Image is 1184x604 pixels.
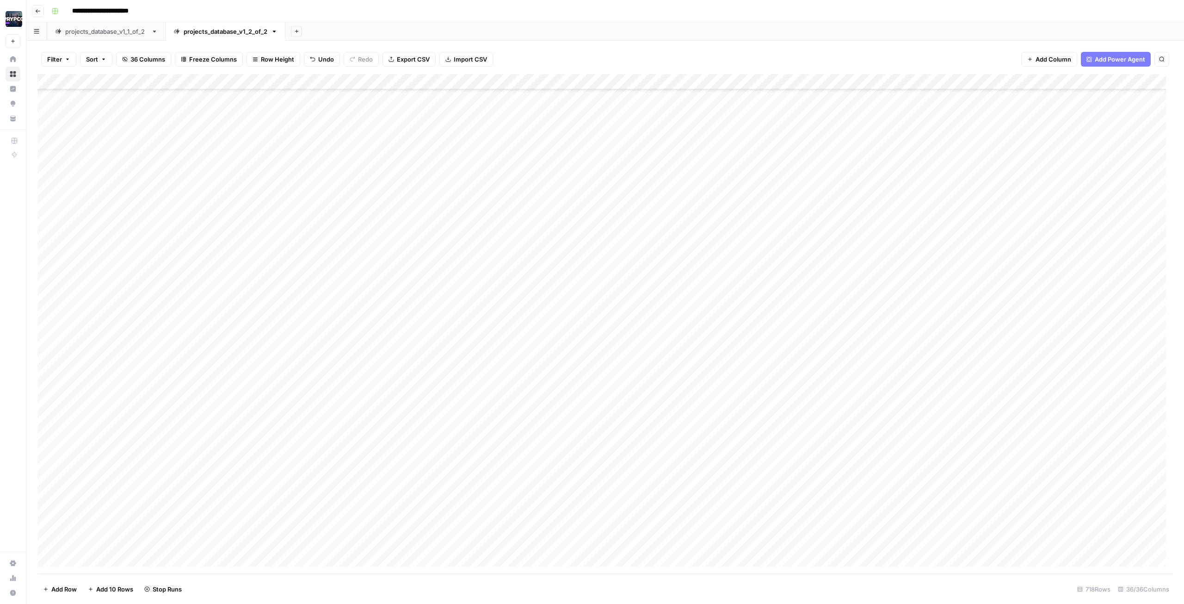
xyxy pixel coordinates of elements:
button: Stop Runs [139,582,187,597]
span: Sort [86,55,98,64]
a: Your Data [6,111,20,126]
a: Opportunities [6,96,20,111]
button: Row Height [247,52,300,67]
div: 718 Rows [1073,582,1114,597]
button: Freeze Columns [175,52,243,67]
button: Import CSV [439,52,493,67]
div: projects_database_v1_2_of_2 [184,27,267,36]
span: Freeze Columns [189,55,237,64]
a: projects_database_v1_1_of_2 [47,22,166,41]
a: Settings [6,556,20,571]
a: Browse [6,67,20,81]
div: projects_database_v1_1_of_2 [65,27,148,36]
span: Stop Runs [153,585,182,594]
span: Redo [358,55,373,64]
div: 36/36 Columns [1114,582,1173,597]
button: Undo [304,52,340,67]
span: 36 Columns [130,55,165,64]
button: Add Row [37,582,82,597]
span: Add Power Agent [1095,55,1145,64]
img: PRYPCO One Logo [6,11,22,27]
button: Redo [344,52,379,67]
button: Filter [41,52,76,67]
a: Usage [6,571,20,585]
button: Sort [80,52,112,67]
a: Home [6,52,20,67]
button: Add 10 Rows [82,582,139,597]
span: Undo [318,55,334,64]
a: projects_database_v1_2_of_2 [166,22,285,41]
span: Import CSV [454,55,487,64]
span: Filter [47,55,62,64]
span: Row Height [261,55,294,64]
span: Export CSV [397,55,430,64]
button: Help + Support [6,585,20,600]
span: Add Column [1036,55,1071,64]
span: Add Row [51,585,77,594]
button: Workspace: PRYPCO One [6,7,20,31]
button: Add Power Agent [1081,52,1151,67]
button: Add Column [1021,52,1077,67]
button: 36 Columns [116,52,171,67]
button: Export CSV [382,52,436,67]
span: Add 10 Rows [96,585,133,594]
a: Insights [6,81,20,96]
